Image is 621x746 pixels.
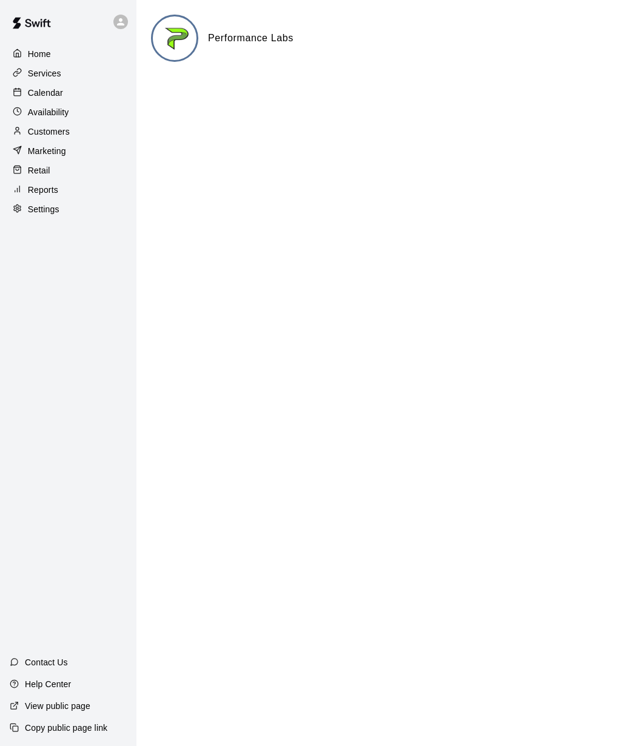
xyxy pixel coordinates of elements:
[25,700,90,712] p: View public page
[10,142,127,160] a: Marketing
[28,184,58,196] p: Reports
[208,30,294,46] h6: Performance Labs
[25,678,71,690] p: Help Center
[10,181,127,199] a: Reports
[25,722,107,734] p: Copy public page link
[28,48,51,60] p: Home
[28,106,69,118] p: Availability
[10,103,127,121] a: Availability
[10,84,127,102] a: Calendar
[10,200,127,218] a: Settings
[28,164,50,176] p: Retail
[28,87,63,99] p: Calendar
[10,64,127,82] a: Services
[153,16,198,62] img: Performance Labs logo
[25,656,68,668] p: Contact Us
[28,67,61,79] p: Services
[28,145,66,157] p: Marketing
[10,123,127,141] a: Customers
[28,126,70,138] p: Customers
[10,161,127,180] a: Retail
[10,45,127,63] a: Home
[28,203,59,215] p: Settings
